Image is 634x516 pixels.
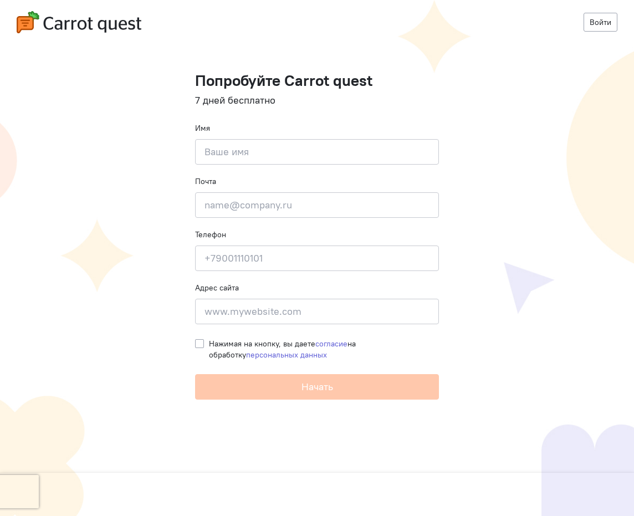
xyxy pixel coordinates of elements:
[17,11,141,33] img: carrot-quest-logo.svg
[195,72,439,89] h1: Попробуйте Carrot quest
[301,380,333,393] span: Начать
[195,374,439,400] button: Начать
[195,122,210,134] label: Имя
[195,176,216,187] label: Почта
[195,282,239,293] label: Адрес сайта
[195,229,226,240] label: Телефон
[315,339,347,349] a: согласие
[195,192,439,218] input: name@company.ru
[195,95,439,106] h4: 7 дней бесплатно
[246,350,327,360] a: персональных данных
[195,139,439,165] input: Ваше имя
[209,339,356,360] span: Нажимая на кнопку, вы даете на обработку
[584,13,617,32] a: Войти
[195,246,439,271] input: +79001110101
[195,299,439,324] input: www.mywebsite.com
